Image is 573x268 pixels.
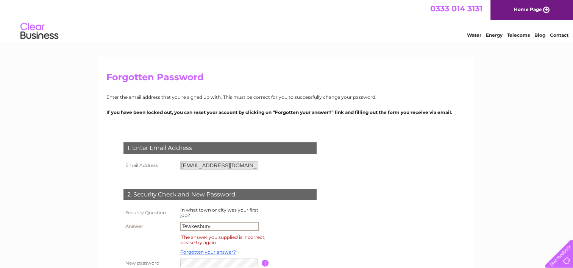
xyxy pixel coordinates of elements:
[122,206,178,220] th: Security Question
[262,260,269,266] input: Information
[123,142,317,154] div: 1. Enter Email Address
[180,207,258,218] label: In what town or city was your first job?
[106,109,467,116] p: If you have been locked out, you can reset your account by clicking on “Forgotten your answer?” l...
[122,220,178,233] th: Answer
[534,32,545,38] a: Blog
[122,159,178,171] th: Email Address
[106,72,467,86] h2: Forgotten Password
[108,4,466,37] div: Clear Business is a trading name of Verastar Limited (registered in [GEOGRAPHIC_DATA] No. 3667643...
[106,93,467,101] p: Enter the email address that you're signed up with. This must be correct for you to successfully ...
[180,249,236,255] a: Forgotten your answer?
[486,32,503,38] a: Energy
[20,20,59,43] img: logo.png
[467,32,481,38] a: Water
[180,233,265,246] div: The answer you supplied is incorrect, please try again.
[430,4,482,13] a: 0333 014 3131
[550,32,568,38] a: Contact
[507,32,530,38] a: Telecoms
[123,189,317,200] div: 2. Security Check and New Password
